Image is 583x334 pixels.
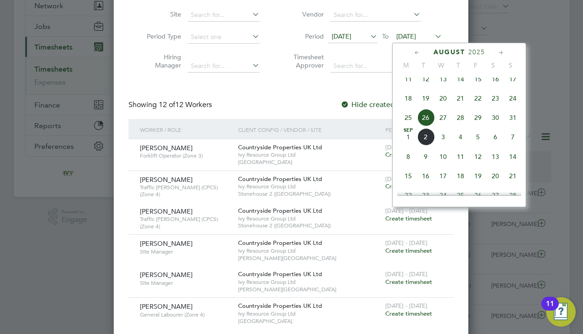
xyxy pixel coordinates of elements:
[469,128,487,146] span: 5
[546,304,554,316] div: 11
[417,70,434,88] span: 12
[128,100,214,110] div: Showing
[283,53,324,69] label: Timesheet Approver
[238,239,322,247] span: Countryside Properties UK Ltd
[238,159,381,166] span: [GEOGRAPHIC_DATA]
[484,61,502,69] span: S
[434,70,452,88] span: 13
[385,302,428,310] span: [DATE] - [DATE]
[238,215,381,222] span: Ivy Resource Group Ltd
[238,247,381,255] span: Ivy Resource Group Ltd
[417,148,434,165] span: 9
[417,109,434,126] span: 26
[487,109,504,126] span: 30
[452,187,469,204] span: 25
[504,109,522,126] span: 31
[452,109,469,126] span: 28
[140,311,231,318] span: General Labourer (Zone 4)
[400,109,417,126] span: 25
[238,183,381,190] span: Ivy Resource Group Ltd
[504,70,522,88] span: 17
[238,255,381,262] span: [PERSON_NAME][GEOGRAPHIC_DATA]
[238,151,381,159] span: Ivy Resource Group Ltd
[188,9,260,22] input: Search for...
[383,119,444,140] div: Period
[385,270,428,278] span: [DATE] - [DATE]
[502,61,519,69] span: S
[434,187,452,204] span: 24
[236,119,383,140] div: Client Config / Vendor / Site
[385,215,432,222] span: Create timesheet
[159,100,212,109] span: 12 Workers
[546,297,576,327] button: Open Resource Center, 11 new notifications
[415,61,432,69] span: T
[487,167,504,185] span: 20
[330,9,421,22] input: Search for...
[434,109,452,126] span: 27
[140,53,181,69] label: Hiring Manager
[468,48,485,56] span: 2025
[238,302,322,310] span: Countryside Properties UK Ltd
[238,270,322,278] span: Countryside Properties UK Ltd
[140,10,181,18] label: Site
[417,167,434,185] span: 16
[450,61,467,69] span: T
[432,61,450,69] span: W
[385,278,432,286] span: Create timesheet
[283,10,324,18] label: Vendor
[434,128,452,146] span: 3
[238,175,322,183] span: Countryside Properties UK Ltd
[400,148,417,165] span: 8
[340,100,433,109] label: Hide created timesheets
[452,70,469,88] span: 14
[400,70,417,88] span: 11
[330,60,421,73] input: Search for...
[140,32,181,40] label: Period Type
[487,128,504,146] span: 6
[400,128,417,146] span: 1
[238,310,381,317] span: Ivy Resource Group Ltd
[159,100,175,109] span: 12 of
[140,152,231,159] span: Forklift Operator (Zone 3)
[434,90,452,107] span: 20
[469,167,487,185] span: 19
[188,60,260,73] input: Search for...
[434,167,452,185] span: 17
[504,128,522,146] span: 7
[238,222,381,229] span: Stonehouse 2 ([GEOGRAPHIC_DATA])
[504,187,522,204] span: 28
[379,30,391,42] span: To
[469,90,487,107] span: 22
[140,215,231,230] span: Traffic [PERSON_NAME] (CPCS) (Zone 4)
[452,128,469,146] span: 4
[400,187,417,204] span: 22
[504,167,522,185] span: 21
[433,48,465,56] span: August
[140,207,193,215] span: [PERSON_NAME]
[452,148,469,165] span: 11
[396,32,416,40] span: [DATE]
[397,61,415,69] span: M
[140,184,231,198] span: Traffic [PERSON_NAME] (CPCS) (Zone 4)
[487,70,504,88] span: 16
[385,151,432,159] span: Create timesheet
[504,148,522,165] span: 14
[417,187,434,204] span: 23
[452,90,469,107] span: 21
[238,190,381,198] span: Stonehouse 2 ([GEOGRAPHIC_DATA])
[140,239,193,248] span: [PERSON_NAME]
[400,128,417,133] span: Sep
[400,90,417,107] span: 18
[385,207,428,215] span: [DATE] - [DATE]
[385,143,428,151] span: [DATE] - [DATE]
[238,278,381,286] span: Ivy Resource Group Ltd
[487,187,504,204] span: 27
[140,175,193,184] span: [PERSON_NAME]
[434,148,452,165] span: 10
[487,90,504,107] span: 23
[417,90,434,107] span: 19
[332,32,351,40] span: [DATE]
[385,310,432,317] span: Create timesheet
[283,32,324,40] label: Period
[140,271,193,279] span: [PERSON_NAME]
